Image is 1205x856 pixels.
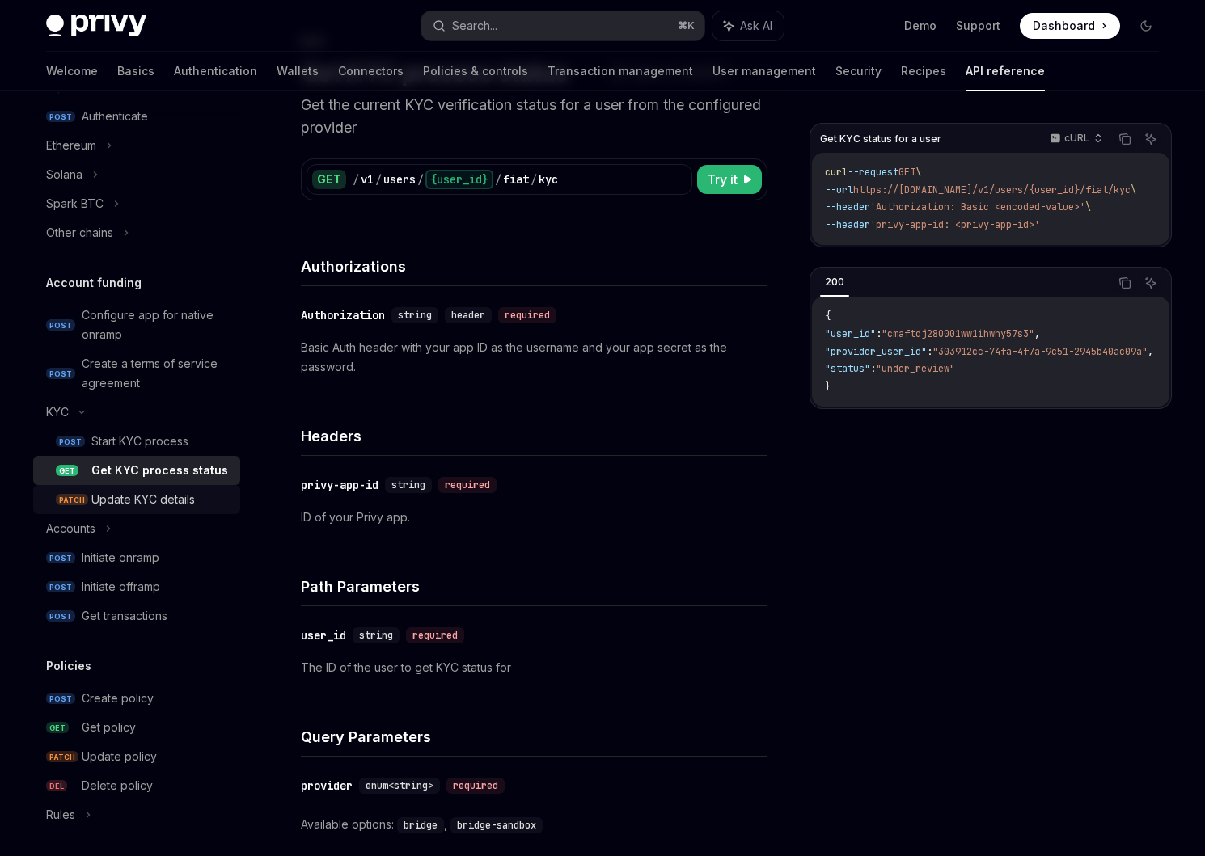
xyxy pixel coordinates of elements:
[301,815,767,834] div: Available options:
[312,170,346,189] div: GET
[421,11,704,40] button: Search...⌘K
[33,485,240,514] a: PATCHUpdate KYC details
[966,52,1045,91] a: API reference
[33,349,240,398] a: POSTCreate a terms of service agreement
[301,477,378,493] div: privy-app-id
[531,171,537,188] div: /
[46,519,95,538] div: Accounts
[1085,200,1091,213] span: \
[301,508,767,527] p: ID of your Privy app.
[446,778,505,794] div: required
[82,776,153,795] div: Delete policy
[825,380,831,393] span: }
[33,742,240,771] a: PATCHUpdate policy
[450,817,543,833] code: bridge-sandbox
[301,307,385,323] div: Authorization
[46,15,146,37] img: dark logo
[438,477,497,493] div: required
[1114,272,1135,293] button: Copy the contents from the code block
[503,171,529,188] div: fiat
[46,194,104,213] div: Spark BTC
[91,432,188,451] div: Start KYC process
[301,658,767,677] p: The ID of the user to get KYC status for
[46,273,142,293] h5: Account funding
[82,577,160,597] div: Initiate offramp
[33,771,240,800] a: DELDelete policy
[398,309,432,322] span: string
[397,817,444,833] code: bridge
[56,494,88,506] span: PATCH
[82,306,230,344] div: Configure app for native onramp
[417,171,424,188] div: /
[82,107,148,126] div: Authenticate
[375,171,382,188] div: /
[46,52,98,91] a: Welcome
[740,18,772,34] span: Ask AI
[825,345,927,358] span: "provider_user_id"
[33,102,240,131] a: POSTAuthenticate
[46,693,75,705] span: POST
[1133,13,1159,39] button: Toggle dark mode
[825,362,870,375] span: "status"
[825,183,853,196] span: --url
[33,427,240,456] a: POSTStart KYC process
[539,171,558,188] div: kyc
[46,136,96,155] div: Ethereum
[397,815,450,834] div: ,
[927,345,932,358] span: :
[46,610,75,622] span: POST
[46,780,67,792] span: DEL
[1131,183,1136,196] span: \
[956,18,1000,34] a: Support
[406,627,464,643] div: required
[301,778,353,794] div: provider
[1034,327,1040,340] span: ,
[46,368,75,380] span: POST
[498,307,556,323] div: required
[451,309,485,322] span: header
[46,581,75,593] span: POST
[338,52,404,91] a: Connectors
[876,362,955,375] span: "under_review"
[46,165,82,184] div: Solana
[707,170,738,189] span: Try it
[46,319,75,331] span: POST
[46,403,69,422] div: KYC
[33,301,240,349] a: POSTConfigure app for native onramp
[825,166,848,179] span: curl
[353,171,359,188] div: /
[1114,129,1135,150] button: Copy the contents from the code block
[915,166,921,179] span: \
[870,362,876,375] span: :
[876,327,882,340] span: :
[33,601,240,630] a: POSTGet transactions
[820,272,849,292] div: 200
[33,543,240,572] a: POSTInitiate onramp
[301,425,767,447] h4: Headers
[33,684,240,713] a: POSTCreate policy
[697,165,762,194] button: Try it
[1020,13,1120,39] a: Dashboard
[1041,125,1110,153] button: cURL
[82,747,157,766] div: Update policy
[383,171,416,188] div: users
[359,629,393,642] span: string
[46,552,75,564] span: POST
[712,11,784,40] button: Ask AI
[1033,18,1095,34] span: Dashboard
[901,52,946,91] a: Recipes
[82,548,159,567] div: Initiate onramp
[361,171,374,188] div: v1
[174,52,257,91] a: Authentication
[678,19,695,32] span: ⌘ K
[46,751,78,763] span: PATCH
[1140,272,1161,293] button: Ask AI
[712,52,816,91] a: User management
[904,18,937,34] a: Demo
[33,572,240,601] a: POSTInitiate offramp
[82,354,230,393] div: Create a terms of service agreement
[91,461,228,480] div: Get KYC process status
[46,223,113,242] div: Other chains
[898,166,915,179] span: GET
[301,627,346,643] div: user_id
